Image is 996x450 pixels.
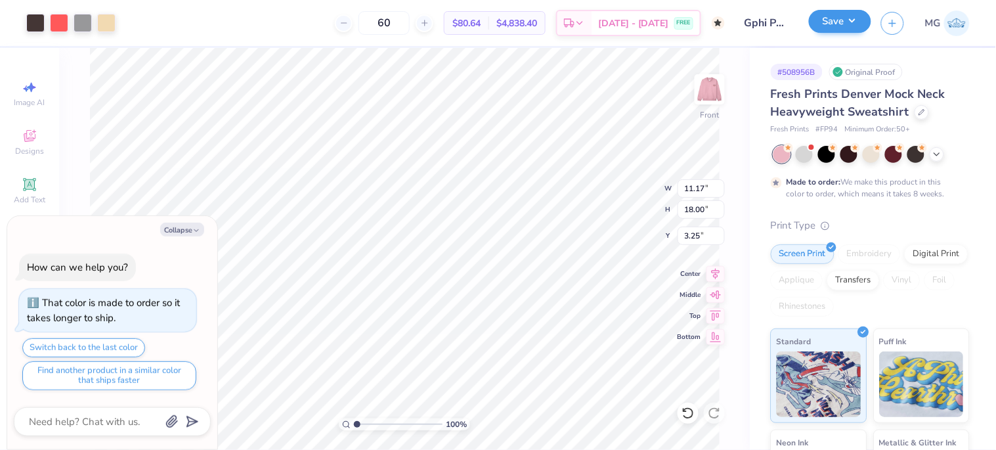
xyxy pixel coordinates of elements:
[446,418,467,430] span: 100 %
[880,334,907,348] span: Puff Ink
[771,244,834,264] div: Screen Print
[771,86,945,120] span: Fresh Prints Denver Mock Neck Heavyweight Sweatshirt
[771,271,823,290] div: Applique
[701,109,720,121] div: Front
[452,16,481,30] span: $80.64
[905,244,968,264] div: Digital Print
[22,338,145,357] button: Switch back to the last color
[787,177,841,187] strong: Made to order:
[678,311,701,321] span: Top
[827,271,880,290] div: Transfers
[777,436,809,449] span: Neon Ink
[777,351,861,417] img: Standard
[160,223,204,236] button: Collapse
[777,334,812,348] span: Standard
[496,16,537,30] span: $4,838.40
[771,297,834,317] div: Rhinestones
[944,11,970,36] img: Michael Galon
[358,11,410,35] input: – –
[845,124,911,135] span: Minimum Order: 50 +
[15,146,44,156] span: Designs
[884,271,920,290] div: Vinyl
[771,64,823,80] div: # 508956B
[838,244,901,264] div: Embroidery
[27,261,128,274] div: How can we help you?
[735,10,799,36] input: Untitled Design
[880,351,964,417] img: Puff Ink
[697,76,723,102] img: Front
[925,11,970,36] a: MG
[809,10,871,33] button: Save
[678,290,701,300] span: Middle
[816,124,838,135] span: # FP94
[677,18,691,28] span: FREE
[14,194,45,205] span: Add Text
[22,361,196,390] button: Find another product in a similar color that ships faster
[925,16,941,31] span: MG
[787,176,948,200] div: We make this product in this color to order, which means it takes 8 weeks.
[880,436,957,449] span: Metallic & Glitter Ink
[678,269,701,279] span: Center
[27,296,180,325] div: That color is made to order so it takes longer to ship.
[598,16,669,30] span: [DATE] - [DATE]
[14,97,45,108] span: Image AI
[771,124,810,135] span: Fresh Prints
[924,271,955,290] div: Foil
[678,332,701,342] span: Bottom
[829,64,903,80] div: Original Proof
[771,218,970,233] div: Print Type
